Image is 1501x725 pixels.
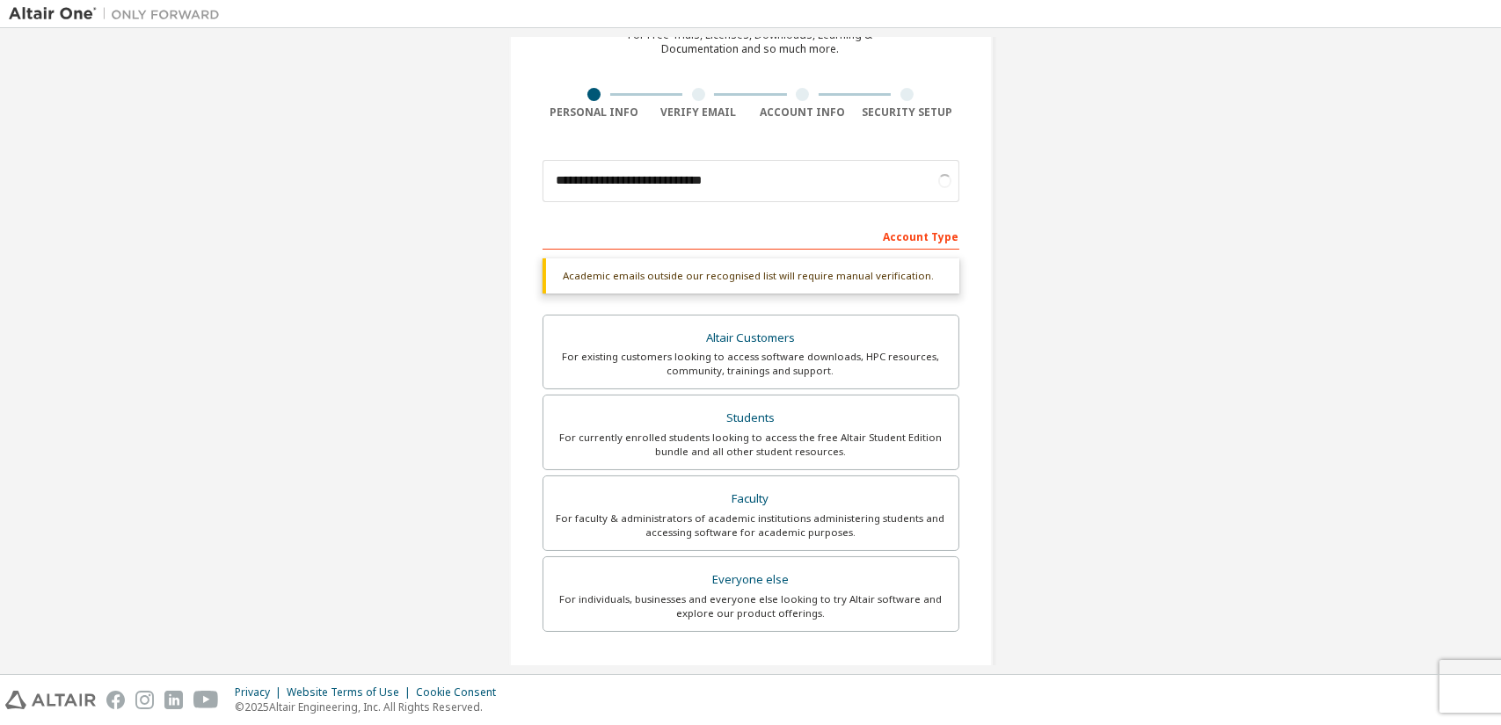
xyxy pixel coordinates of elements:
img: linkedin.svg [164,691,183,709]
img: youtube.svg [193,691,219,709]
div: Academic emails outside our recognised list will require manual verification. [543,258,959,294]
img: instagram.svg [135,691,154,709]
div: Verify Email [646,105,751,120]
img: facebook.svg [106,691,125,709]
div: Faculty [554,487,948,511]
img: Altair One [9,5,229,23]
div: For individuals, businesses and everyone else looking to try Altair software and explore our prod... [554,592,948,620]
div: For existing customers looking to access software downloads, HPC resources, community, trainings ... [554,350,948,378]
div: For currently enrolled students looking to access the free Altair Student Edition bundle and all ... [554,431,948,459]
img: altair_logo.svg [5,691,96,709]
div: For Free Trials, Licenses, Downloads, Learning & Documentation and so much more. [629,28,873,56]
div: Privacy [235,685,287,700]
p: © 2025 Altair Engineering, Inc. All Rights Reserved. [235,700,506,714]
div: Students [554,406,948,431]
div: Account Info [751,105,856,120]
div: Altair Customers [554,326,948,351]
div: Everyone else [554,568,948,592]
div: Account Type [543,221,959,250]
div: Personal Info [543,105,647,120]
div: Cookie Consent [416,685,506,700]
div: Your Profile [543,658,959,686]
div: Security Setup [855,105,959,120]
div: Website Terms of Use [287,685,416,700]
div: For faculty & administrators of academic institutions administering students and accessing softwa... [554,511,948,540]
